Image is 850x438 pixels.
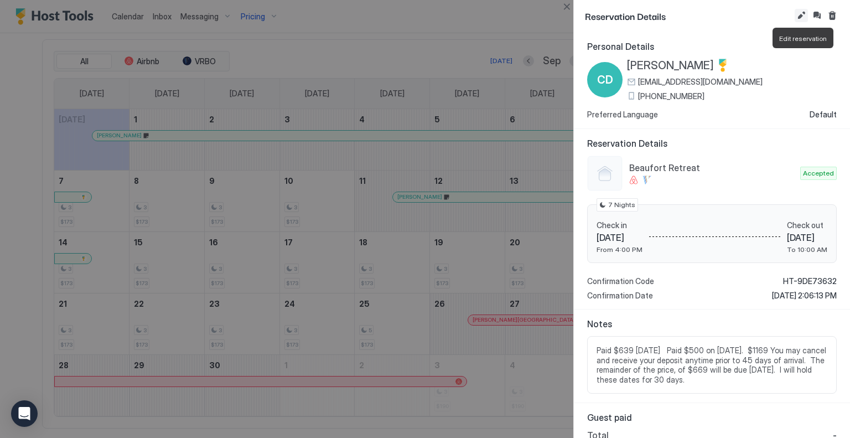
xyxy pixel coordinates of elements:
span: CD [597,71,613,88]
span: [PERSON_NAME] [627,59,714,73]
span: [DATE] 2:06:13 PM [772,291,837,301]
div: Open Intercom Messenger [11,400,38,427]
span: [DATE] [787,232,827,243]
span: Confirmation Date [587,291,653,301]
span: HT-9DE73632 [783,276,837,286]
span: Edit reservation [779,34,827,43]
span: Notes [587,318,837,329]
button: Inbox [810,9,823,22]
span: Accepted [803,168,834,178]
span: [EMAIL_ADDRESS][DOMAIN_NAME] [638,77,763,87]
span: Beaufort Retreat [629,162,796,173]
span: Default [810,110,837,120]
span: Personal Details [587,41,837,52]
button: Cancel reservation [826,9,839,22]
span: Check out [787,220,827,230]
span: Reservation Details [585,9,792,23]
span: Guest paid [587,412,837,423]
span: To 10:00 AM [787,245,827,254]
span: Check in [597,220,642,230]
span: [DATE] [597,232,642,243]
span: From 4:00 PM [597,245,642,254]
button: Edit reservation [795,9,808,22]
span: Preferred Language [587,110,658,120]
span: Reservation Details [587,138,837,149]
span: Paid $639 [DATE] Paid $500 on [DATE]. $1169 You may cancel and receive your deposit anytime prior... [597,346,827,384]
span: 7 Nights [608,200,635,210]
span: [PHONE_NUMBER] [638,91,704,101]
span: Confirmation Code [587,276,654,286]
